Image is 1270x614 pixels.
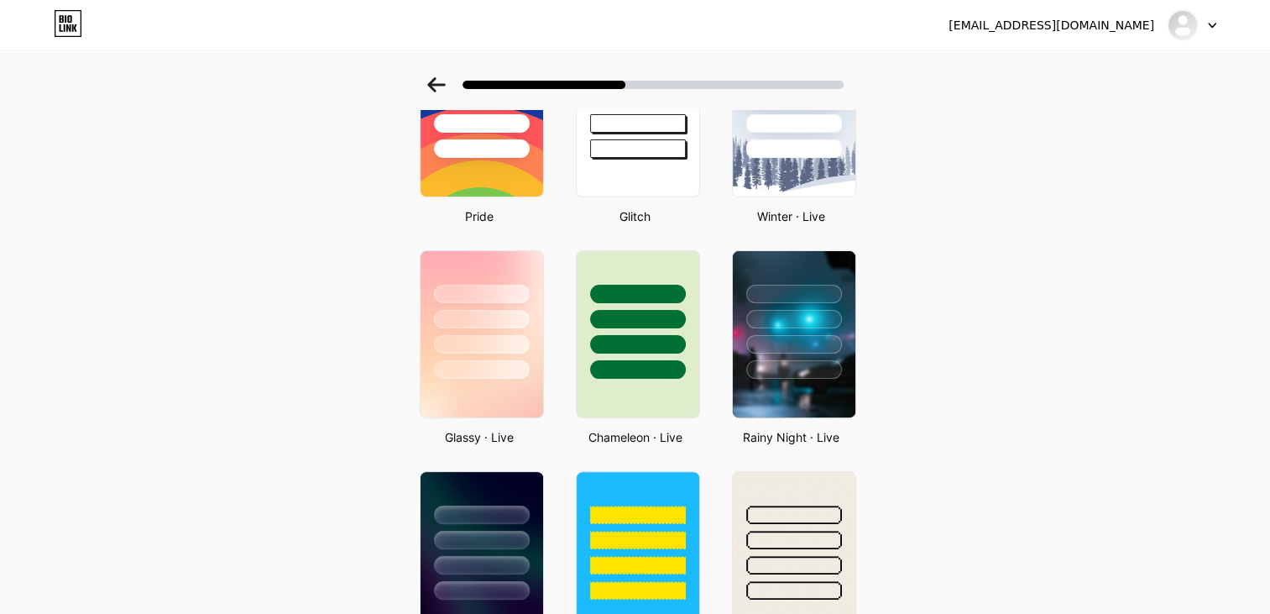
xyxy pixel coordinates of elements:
[727,207,856,225] div: Winter · Live
[727,428,856,446] div: Rainy Night · Live
[415,428,544,446] div: Glassy · Live
[415,207,544,225] div: Pride
[949,17,1154,34] div: [EMAIL_ADDRESS][DOMAIN_NAME]
[571,428,700,446] div: Chameleon · Live
[571,207,700,225] div: Glitch
[1167,9,1199,41] img: premiumcocome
